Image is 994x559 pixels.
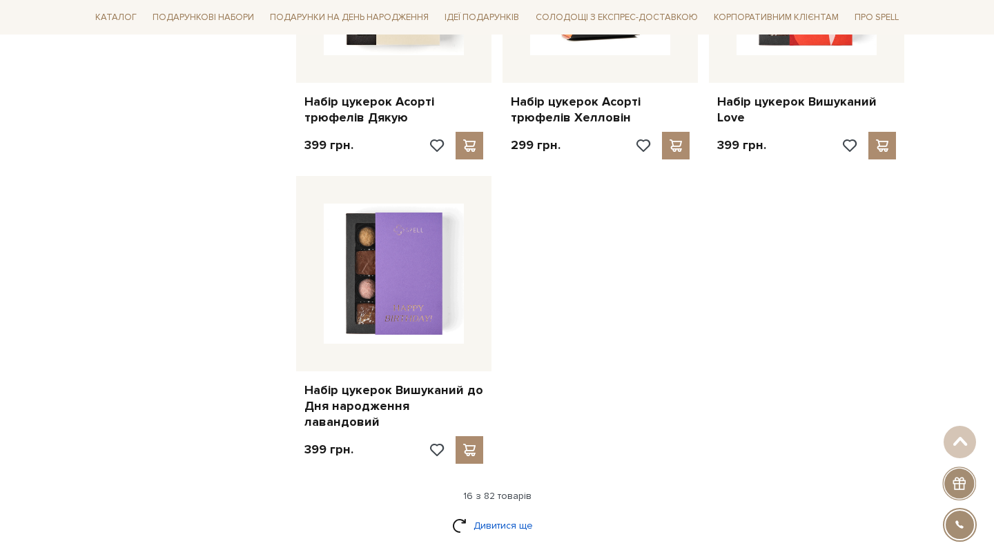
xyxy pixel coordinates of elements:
a: Набір цукерок Асорті трюфелів Дякую [304,94,483,126]
a: Корпоративним клієнтам [708,7,844,28]
a: Набір цукерок Вишуканий до Дня народження лавандовий [304,382,483,431]
a: Солодощі з експрес-доставкою [530,6,703,29]
p: 399 грн. [304,442,353,458]
p: 299 грн. [511,137,561,153]
a: Каталог [90,7,142,28]
a: Набір цукерок Асорті трюфелів Хелловін [511,94,690,126]
a: Ідеї подарунків [439,7,525,28]
a: Подарункові набори [147,7,260,28]
p: 399 грн. [304,137,353,153]
p: 399 грн. [717,137,766,153]
a: Про Spell [849,7,904,28]
a: Подарунки на День народження [264,7,434,28]
a: Дивитися ще [452,513,542,538]
div: 16 з 82 товарів [84,490,910,502]
a: Набір цукерок Вишуканий Love [717,94,896,126]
